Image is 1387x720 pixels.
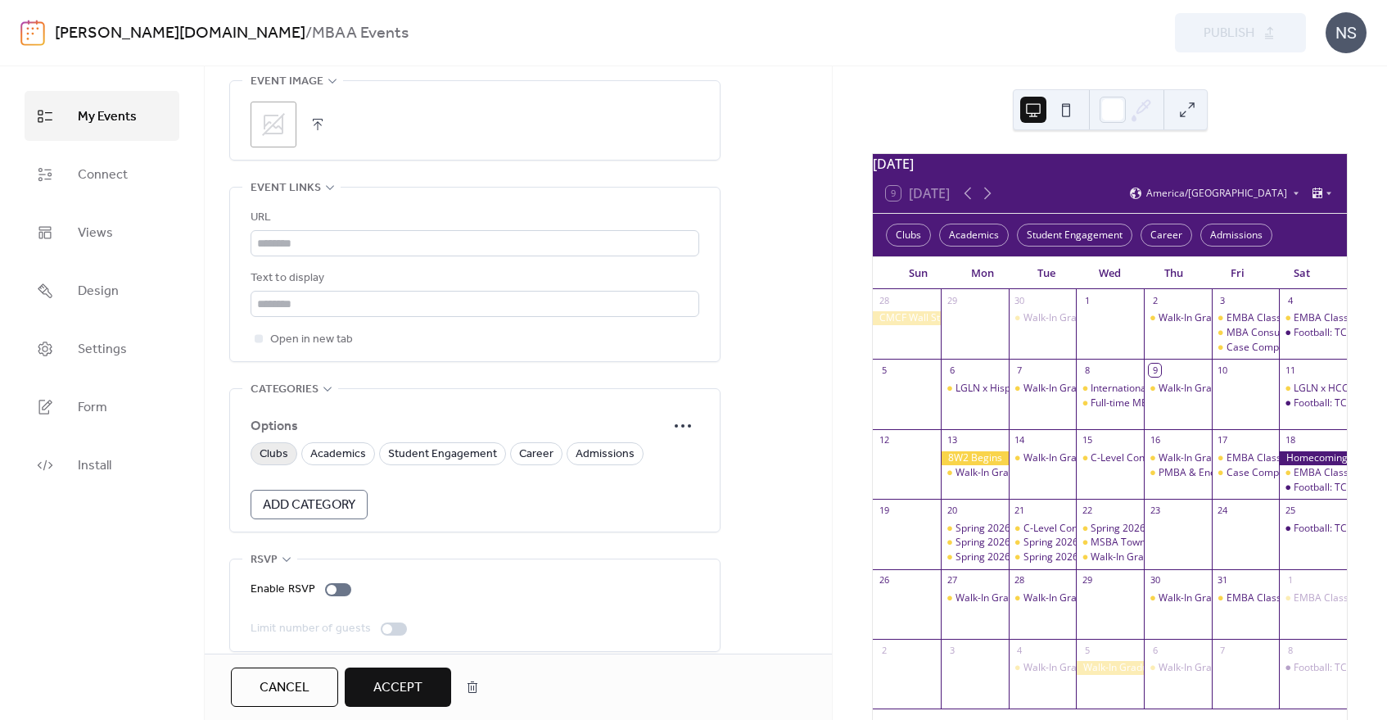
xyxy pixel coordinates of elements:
[251,490,368,519] button: Add Category
[1081,364,1093,376] div: 8
[878,434,890,446] div: 12
[886,257,950,290] div: Sun
[1014,364,1026,376] div: 7
[1149,574,1161,586] div: 30
[1227,326,1350,340] div: MBA Consulting Club Panel
[251,102,296,147] div: ;
[946,574,958,586] div: 27
[1159,591,1317,605] div: Walk-In Graduate Advising (Virtual)
[1212,341,1280,355] div: Case Competition Workshop
[941,382,1009,396] div: LGLN x Hispanic Chamber Main St. Project
[1091,550,1263,564] div: Walk-In Graduate Advising (In-Preson)
[251,580,315,600] div: Enable RSVP
[1227,311,1326,325] div: EMBA Class Weekend
[878,364,890,376] div: 5
[941,451,1009,465] div: 8W2 Begins
[1146,188,1287,198] span: America/[GEOGRAPHIC_DATA]
[1217,434,1229,446] div: 17
[1144,311,1212,325] div: Walk-In Graduate Advising (Virtual)
[25,265,179,315] a: Design
[1076,382,1144,396] div: International Prospective Student Full-time MBA Virtual Info Session
[1270,257,1334,290] div: Sat
[1144,382,1212,396] div: Walk-In Graduate Advising (Virtual)
[20,20,45,46] img: logo
[941,466,1009,480] div: Walk-In Graduate Advising (In-Preson)
[55,18,305,49] a: [PERSON_NAME][DOMAIN_NAME]
[1217,364,1229,376] div: 10
[1212,311,1280,325] div: EMBA Class Weekend
[1284,644,1296,656] div: 8
[78,337,127,362] span: Settings
[1279,451,1347,465] div: Homecoming
[950,257,1014,290] div: Mon
[946,294,958,306] div: 29
[1076,451,1144,465] div: C-Level Confidential with Jason Kulas
[1227,451,1326,465] div: EMBA Class Weekend
[956,466,1128,480] div: Walk-In Graduate Advising (In-Preson)
[260,445,288,464] span: Clubs
[25,324,179,374] a: Settings
[886,224,931,247] div: Clubs
[1279,661,1347,675] div: Football: TCU vs ISU
[939,224,1009,247] div: Academics
[1212,451,1280,465] div: EMBA Class Weekend
[1023,661,1182,675] div: Walk-In Graduate Advising (Virtual)
[1081,574,1093,586] div: 29
[1279,466,1347,480] div: EMBA Class Weekend
[1076,522,1144,536] div: Spring 2026 Enrollment Info Sessions (1st YR Full Time MBA )
[873,154,1347,174] div: [DATE]
[576,445,635,464] span: Admissions
[251,179,321,198] span: Event links
[25,207,179,257] a: Views
[1212,466,1280,480] div: Case Competition
[878,294,890,306] div: 28
[1009,550,1077,564] div: Spring 2026 Enrollment Info sessions (In Person PMBAs Fall '25 and Energy MBA '25)
[1081,504,1093,516] div: 22
[1141,224,1192,247] div: Career
[25,440,179,490] a: Install
[1009,661,1077,675] div: Walk-In Graduate Advising (Virtual)
[251,269,696,288] div: Text to display
[1279,522,1347,536] div: Football: TCU at WVU
[1279,382,1347,396] div: LGLN x HCC Main St. Data Collection
[1149,644,1161,656] div: 6
[1014,294,1026,306] div: 30
[1284,504,1296,516] div: 25
[1144,451,1212,465] div: Walk-In Graduate Advising (Virtual)
[78,395,107,420] span: Form
[946,504,958,516] div: 20
[1284,364,1296,376] div: 11
[1023,311,1182,325] div: Walk-In Graduate Advising (Virtual)
[1206,257,1270,290] div: Fri
[873,311,941,325] div: CMCF Wall Street Prep
[1326,12,1367,53] div: NS
[941,591,1009,605] div: Walk-In Graduate Advising (In-Person)
[1023,451,1182,465] div: Walk-In Graduate Advising (Virtual)
[519,445,553,464] span: Career
[1009,536,1077,550] div: Spring 2026 Enrollment Info sessions (Online PMBAs Fall '25 and Energy MBA '25)
[1149,294,1161,306] div: 2
[1279,481,1347,495] div: Football: TCU vs BU
[941,550,1009,564] div: Spring 2026 Enrolllment Info sessions (Online PMBAs Fall '24 and Spring '25 & Accelerated PMBAs S...
[305,18,312,49] b: /
[78,104,137,129] span: My Events
[1076,550,1144,564] div: Walk-In Graduate Advising (In-Preson)
[1149,504,1161,516] div: 23
[1149,364,1161,376] div: 9
[1014,644,1026,656] div: 4
[878,574,890,586] div: 26
[251,380,319,400] span: Categories
[231,668,338,707] a: Cancel
[956,382,1148,396] div: LGLN x Hispanic Chamber Main St. Project
[941,522,1009,536] div: Spring 2026 Enrollment Info Session: (In-Person PMBAs Spring '25 and Fall '24 and ACCP Sum '24 & ...
[78,220,113,246] span: Views
[1294,661,1385,675] div: Football: TCU vs ISU
[1009,522,1077,536] div: C-Level Confidential with Jim Keyes
[1023,591,1182,605] div: Walk-In Graduate Advising (Virtual)
[251,208,696,228] div: URL
[1009,311,1077,325] div: Walk-In Graduate Advising (Virtual)
[941,536,1009,550] div: Spring 2026 Enrollment Info Session: (In-Person PMBAs Spring '25 and Fall '24 and ACCP Sum '24 & ...
[1017,224,1132,247] div: Student Engagement
[1200,224,1272,247] div: Admissions
[310,445,366,464] span: Academics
